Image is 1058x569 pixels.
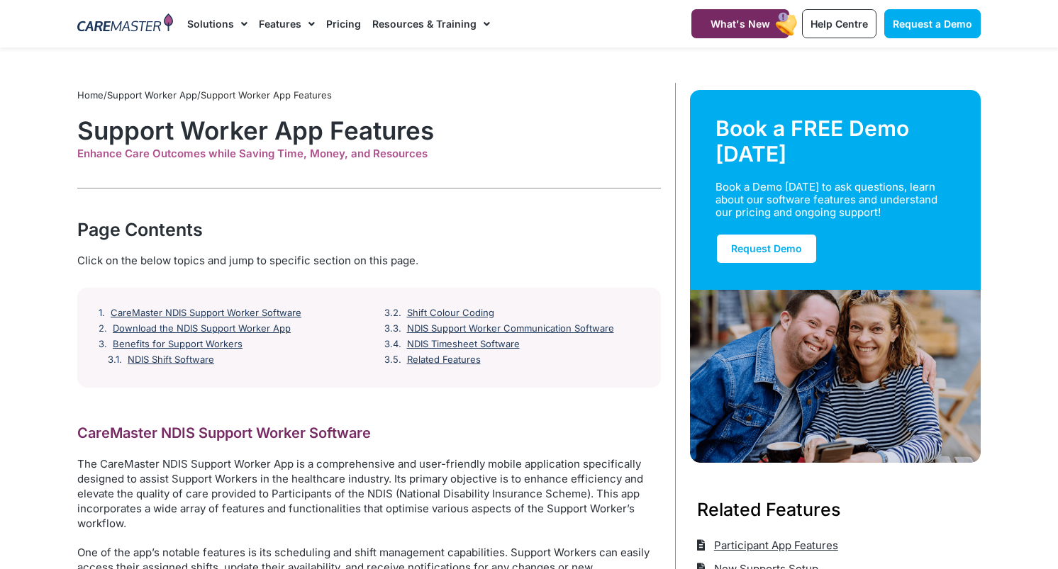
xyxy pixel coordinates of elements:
span: / / [77,89,332,101]
a: Help Centre [802,9,876,38]
div: Page Contents [77,217,661,242]
a: Participant App Features [697,534,838,557]
div: Book a FREE Demo [DATE] [715,116,955,167]
img: Support Worker and NDIS Participant out for a coffee. [690,290,981,463]
a: Request a Demo [884,9,981,38]
span: Request Demo [731,242,802,254]
a: Request Demo [715,233,818,264]
div: Enhance Care Outcomes while Saving Time, Money, and Resources [77,147,661,160]
h1: Support Worker App Features [77,116,661,145]
span: Request a Demo [893,18,972,30]
a: Related Features [407,354,481,366]
span: Participant App Features [711,534,838,557]
a: Support Worker App [107,89,197,101]
a: Home [77,89,104,101]
a: NDIS Support Worker Communication Software [407,323,614,334]
img: CareMaster Logo [77,13,173,35]
p: The CareMaster NDIS Support Worker App is a comprehensive and user-friendly mobile application sp... [77,456,661,531]
div: Book a Demo [DATE] to ask questions, learn about our software features and understand our pricing... [715,181,938,219]
a: NDIS Shift Software [128,354,214,366]
h2: CareMaster NDIS Support Worker Software [77,424,661,442]
a: CareMaster NDIS Support Worker Software [111,308,301,319]
a: Download the NDIS Support Worker App [113,323,291,334]
span: Support Worker App Features [201,89,332,101]
span: What's New [711,18,770,30]
a: Shift Colour Coding [407,308,494,319]
a: NDIS Timesheet Software [407,339,520,350]
a: Benefits for Support Workers [113,339,243,350]
span: Help Centre [811,18,868,30]
a: What's New [691,9,789,38]
div: Click on the below topics and jump to specific section on this page. [77,253,661,269]
h3: Related Features [697,497,974,522]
